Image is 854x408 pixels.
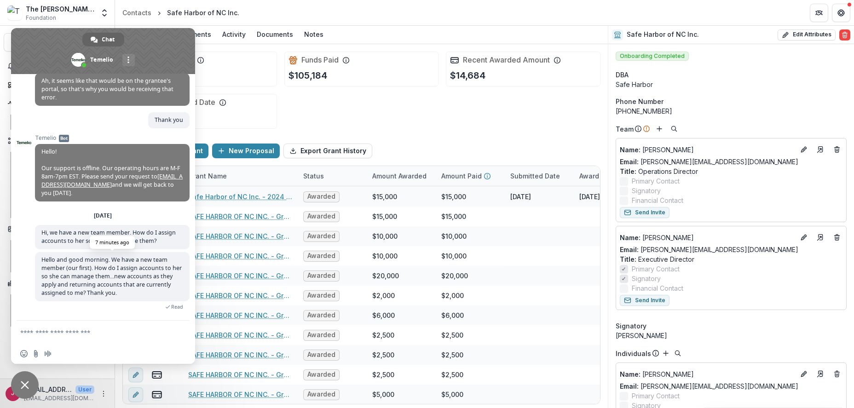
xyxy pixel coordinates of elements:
a: Email: [PERSON_NAME][EMAIL_ADDRESS][DOMAIN_NAME] [620,245,798,254]
p: [PERSON_NAME] [620,369,795,379]
span: Awarded [307,252,335,260]
div: Award Date [574,166,643,186]
div: Grant Name [183,166,298,186]
button: Deletes [831,232,842,243]
button: Delete [839,29,850,40]
div: $2,000 [441,291,464,300]
span: Awarded [307,232,335,240]
span: Name : [620,370,640,378]
button: Edit [798,368,809,379]
span: Hello! Our support is offline. Our operating hours are M-F 8am-7pm EST. Please send your request ... [41,148,183,197]
p: Executive Director [620,254,842,264]
a: Go to contact [813,142,828,157]
div: $5,000 [441,390,463,399]
div: $10,000 [441,251,467,261]
p: User [75,385,94,394]
div: Submitted Date [505,171,565,181]
span: Awarded [307,272,335,280]
p: [EMAIL_ADDRESS][DOMAIN_NAME] [24,385,72,394]
div: $10,000 [372,231,398,241]
a: Grant History [122,26,172,44]
div: [DATE] [510,192,531,201]
span: Awarded [307,391,335,398]
p: Team [616,124,634,134]
a: SAFE HARBOR OF NC INC. - Grant - [DATE] [188,390,292,399]
button: Edit [798,232,809,243]
span: Foundation [26,14,56,22]
div: Amount Paid [436,166,505,186]
span: Thank you [155,116,183,124]
div: $15,000 [441,212,466,221]
div: Activity [219,28,249,41]
button: Open Contacts [4,222,111,236]
div: Status [298,171,329,181]
p: $105,184 [289,69,327,82]
button: Add [660,348,671,359]
a: Contacts [119,6,155,19]
button: Search... [4,33,111,52]
a: Go to contact [813,230,828,245]
div: Award Date [574,171,622,181]
nav: breadcrumb [119,6,243,19]
button: view-payments [151,389,162,400]
button: Get Help [832,4,850,22]
div: $2,500 [372,330,394,340]
button: Partners [810,4,828,22]
div: $6,000 [441,310,464,320]
span: Financial Contact [632,195,683,205]
a: Email: [PERSON_NAME][EMAIL_ADDRESS][DOMAIN_NAME] [620,381,798,391]
a: Payments [176,26,215,44]
p: Operations Director [620,167,842,176]
a: SAFE HARBOR OF NC INC. - Grant - [DATE] [188,350,292,360]
div: [DATE] [579,192,600,201]
span: Insert an emoji [20,350,28,357]
img: The Bolick Foundation [7,6,22,20]
span: Awarded [307,331,335,339]
span: Awarded [307,311,335,319]
button: Open Activity [4,96,111,111]
span: Send a file [32,350,40,357]
div: $2,500 [441,370,463,379]
span: Signatory [632,274,661,283]
div: Grant Name [183,171,232,181]
a: Name: [PERSON_NAME] [620,369,795,379]
span: Title : [620,255,636,263]
span: Signatory [616,321,646,331]
textarea: Compose your message... [20,328,166,337]
span: Primary Contact [632,264,680,274]
p: [PERSON_NAME] [620,233,795,242]
span: Awarded [307,292,335,299]
div: Amount Awarded [367,171,432,181]
div: $15,000 [372,212,397,221]
button: Notifications1 [4,59,111,74]
span: Bot [59,135,69,142]
h2: Safe Harbor of NC Inc. [627,31,699,39]
span: Title : [620,167,636,175]
div: $10,000 [372,251,398,261]
div: Grant History [122,28,172,41]
div: [PHONE_NUMBER] [616,106,847,116]
p: [PERSON_NAME] [620,145,795,155]
div: Notes [300,28,327,41]
div: Contacts [122,8,151,17]
span: Name : [620,146,640,154]
button: edit [128,387,143,402]
p: [EMAIL_ADDRESS][DOMAIN_NAME] [24,394,94,402]
div: $20,000 [372,271,399,281]
button: Send Invite [620,295,669,306]
a: SAFE HARBOR OF NC INC. - Grant - [DATE] [188,251,292,261]
a: Name: [PERSON_NAME] [620,145,795,155]
button: Export Grant History [283,144,372,158]
span: Phone Number [616,97,664,106]
button: New Proposal [212,144,280,158]
p: $14,684 [450,69,485,82]
span: Email: [620,158,639,166]
span: Signatory [632,186,661,195]
a: SAFE HARBOR OF NC INC. - Grant - [DATE] [188,271,292,281]
span: Ah, it seems like that would be on the grantee's portal, so that's why you would be receiving tha... [41,77,173,101]
div: Status [298,166,367,186]
button: Add [654,123,665,134]
span: Awarded [307,193,335,201]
